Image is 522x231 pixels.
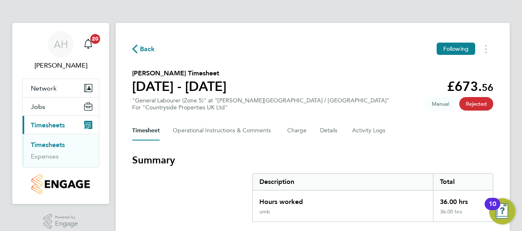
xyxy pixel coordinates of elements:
[140,44,155,54] span: Back
[31,121,65,129] span: Timesheets
[173,121,274,140] button: Operational Instructions & Comments
[22,31,99,70] a: AH[PERSON_NAME]
[433,190,493,208] div: 36.00 hrs
[54,39,68,50] span: AH
[132,104,389,111] div: For "Countryside Properties UK Ltd"
[132,121,160,140] button: Timesheet
[80,31,96,57] a: 20
[489,198,515,224] button: Open Resource Center, 10 new notifications
[22,174,99,194] a: Go to home page
[90,34,100,44] span: 20
[23,97,99,115] button: Jobs
[259,208,270,215] div: umb
[437,43,475,55] button: Following
[443,45,469,52] span: Following
[482,82,493,93] span: 56
[132,78,227,95] h1: [DATE] - [DATE]
[31,103,45,111] span: Jobs
[433,174,493,190] div: Total
[132,154,493,167] h3: Summary
[132,44,155,54] button: Back
[253,190,433,208] div: Hours worked
[31,141,65,149] a: Timesheets
[132,68,227,78] h2: [PERSON_NAME] Timesheet
[55,214,78,221] span: Powered by
[31,84,57,92] span: Network
[32,174,89,194] img: countryside-properties-logo-retina.png
[447,79,493,94] app-decimal: £673.
[23,79,99,97] button: Network
[320,121,339,140] button: Details
[253,174,433,190] div: Description
[287,121,307,140] button: Charge
[23,134,99,167] div: Timesheets
[489,204,496,215] div: 10
[55,220,78,227] span: Engage
[478,43,493,55] button: Timesheets Menu
[459,97,493,111] span: This timesheet has been rejected.
[23,116,99,134] button: Timesheets
[22,61,99,70] span: Albert Hassall
[352,121,387,140] button: Activity Logs
[433,208,493,222] div: 36.00 hrs
[43,214,78,229] a: Powered byEngage
[132,97,389,111] div: "General Labourer (Zone 5)" at "[PERSON_NAME][GEOGRAPHIC_DATA] / [GEOGRAPHIC_DATA]"
[31,152,59,160] a: Expenses
[425,97,456,111] span: This timesheet was manually created.
[252,173,493,222] div: Summary
[12,23,109,204] nav: Main navigation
